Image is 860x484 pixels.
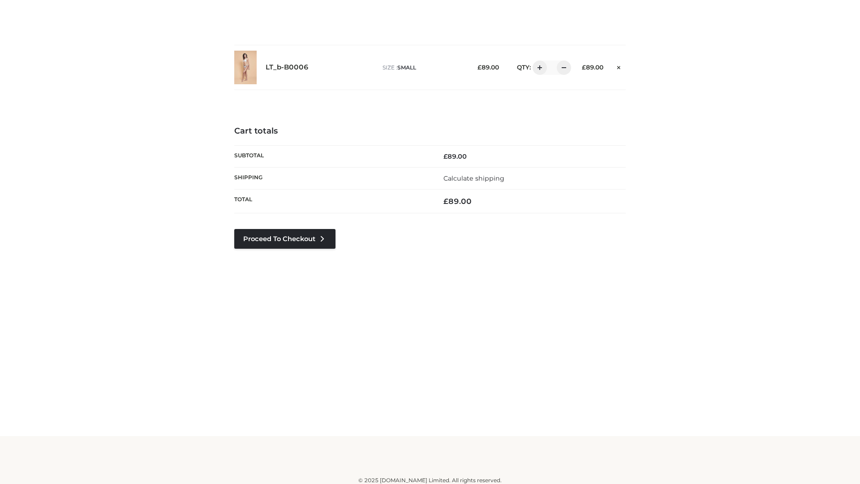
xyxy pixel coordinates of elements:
p: size : [383,64,464,72]
th: Subtotal [234,145,430,167]
a: Calculate shipping [443,174,504,182]
th: Total [234,190,430,213]
bdi: 89.00 [477,64,499,71]
a: Remove this item [612,60,626,72]
span: £ [582,64,586,71]
span: SMALL [397,64,416,71]
div: QTY: [508,60,568,75]
th: Shipping [234,167,430,189]
bdi: 89.00 [443,197,472,206]
a: Proceed to Checkout [234,229,335,249]
h4: Cart totals [234,126,626,136]
span: £ [477,64,482,71]
bdi: 89.00 [443,152,467,160]
a: LT_b-B0006 [266,63,309,72]
bdi: 89.00 [582,64,603,71]
span: £ [443,152,447,160]
span: £ [443,197,448,206]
